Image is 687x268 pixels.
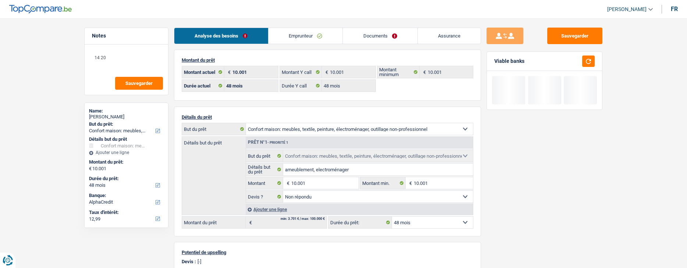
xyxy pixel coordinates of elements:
span: € [406,177,414,189]
span: - Priorité 1 [267,140,288,144]
div: [PERSON_NAME] [89,114,164,120]
a: Emprunteur [268,28,343,44]
label: Durée du prêt: [89,176,162,182]
div: Name: [89,108,164,114]
div: fr [671,6,678,12]
img: TopCompare Logo [9,5,72,14]
span: € [420,66,428,78]
label: Montant du prêt [182,217,246,228]
label: Banque: [89,193,162,199]
span: [PERSON_NAME] [607,6,647,12]
button: Sauvegarder [547,28,602,44]
span: Sauvegarder [125,81,153,86]
a: Assurance [418,28,481,44]
label: Devis ? [246,191,283,203]
div: Viable banks [494,58,524,64]
label: Montant actuel [182,66,224,78]
span: € [322,66,330,78]
label: But du prêt [182,123,246,135]
label: But du prêt [246,150,283,162]
span: € [283,177,291,189]
button: Sauvegarder [115,77,163,90]
p: Devis : [182,259,196,264]
label: Durée du prêt: [328,217,392,228]
div: Ajouter une ligne [246,204,473,215]
label: Détails but du prêt [246,164,283,175]
p: Montant du prêt [182,57,473,63]
div: Ajouter une ligne [89,150,164,155]
h5: Notes [92,33,161,39]
div: Détails but du prêt [89,136,164,142]
p: Détails du prêt [182,114,473,120]
span: € [246,217,254,228]
label: Durée Y call [280,80,322,92]
label: Montant du prêt: [89,159,162,165]
div: Prêt n°1 [246,140,290,145]
p: Potentiel de upselling [182,250,473,255]
a: Analyse des besoins [174,28,268,44]
label: Détails but du prêt [182,137,246,145]
p: [-] [197,259,201,264]
label: Montant [246,177,283,189]
label: Taux d'intérêt: [89,210,162,215]
a: [PERSON_NAME] [601,3,653,15]
label: Montant Y call [280,66,322,78]
label: Montant minimum [377,66,420,78]
span: € [89,166,92,172]
label: Durée actuel [182,80,224,92]
label: But du prêt: [89,121,162,127]
a: Documents [343,28,417,44]
label: Montant min. [360,177,405,189]
div: min: 3.701 € / max: 100.000 € [281,217,325,221]
span: € [224,66,232,78]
